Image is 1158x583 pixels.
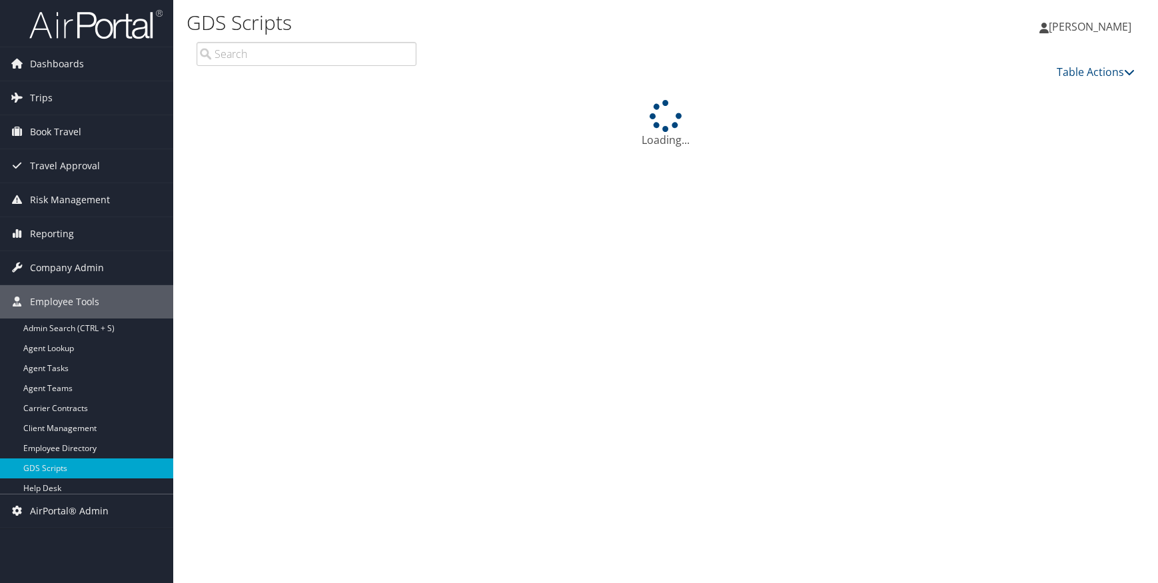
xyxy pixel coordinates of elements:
span: Trips [30,81,53,115]
span: Travel Approval [30,149,100,183]
span: Company Admin [30,251,104,285]
span: Employee Tools [30,285,99,318]
a: Table Actions [1057,65,1135,79]
span: AirPortal® Admin [30,494,109,528]
a: [PERSON_NAME] [1039,7,1145,47]
div: Loading... [197,100,1135,148]
img: airportal-logo.png [29,9,163,40]
span: Dashboards [30,47,84,81]
input: Search [197,42,416,66]
h1: GDS Scripts [187,9,826,37]
span: Reporting [30,217,74,251]
span: Risk Management [30,183,110,217]
span: [PERSON_NAME] [1049,19,1131,34]
span: Book Travel [30,115,81,149]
